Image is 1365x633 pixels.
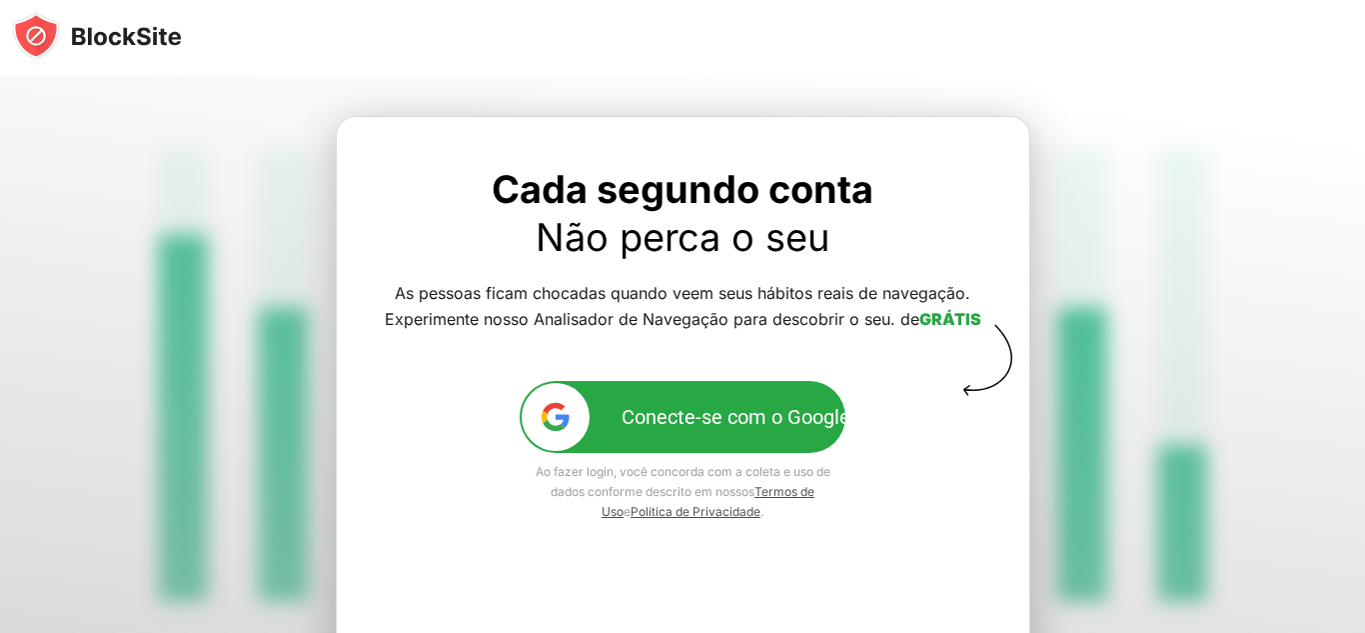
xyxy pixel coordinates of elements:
[12,12,182,60] img: blocksite-icon-black.svg
[955,324,1019,396] img: vector-arrow-block.svg
[602,484,814,519] a: Termos de Uso
[520,381,845,453] button: google-icConecte-se com o Google
[919,309,981,329] font: GRÁTIS
[536,464,830,499] font: Ao fazer login, você concorda com a coleta e uso de dados conforme descrito em nossos
[492,166,873,212] font: Cada segundo conta
[760,504,763,519] font: .
[536,214,829,260] font: Não perca o seu
[622,405,850,429] font: Conecte-se com o Google
[395,283,970,303] font: As pessoas ficam chocadas quando veem seus hábitos reais de navegação.
[385,309,919,329] font: Experimente nosso Analisador de Navegação para descobrir o seu. de
[631,504,760,519] a: Política de Privacidade
[624,504,631,519] font: e
[539,400,573,434] img: google-ic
